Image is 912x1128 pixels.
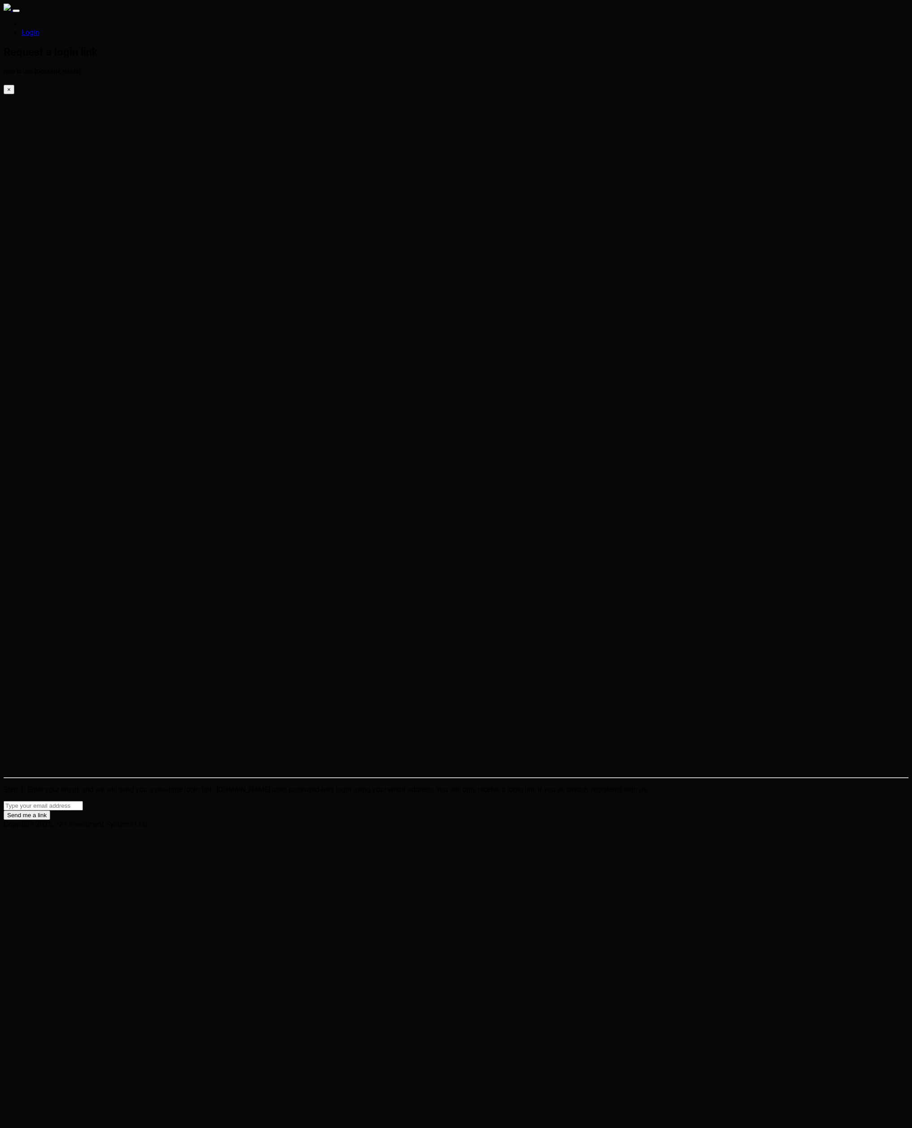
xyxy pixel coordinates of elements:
[4,785,908,794] p: Step 1: Enter your email, and we will send you a one-time login link. [DOMAIN_NAME] uses password...
[4,4,11,11] img: sparktrade.png
[4,46,908,58] h2: Request a login link
[22,28,39,37] a: Login
[4,68,908,75] h5: How to Use [DOMAIN_NAME]
[4,94,908,773] iframe: Album Cover for Website without music Widescreen version.mp4
[4,85,14,94] button: ×
[13,9,20,12] button: Toggle navigation
[4,801,83,810] input: Type your email address
[4,820,908,828] div: Copyright 2025, 721 Investment Systems LLC
[7,86,11,93] span: ×
[4,810,50,820] button: Send me a link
